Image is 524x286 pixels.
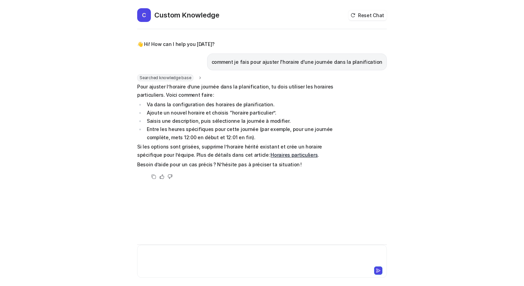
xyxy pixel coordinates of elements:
[145,125,338,142] li: Entre les heures spécifiques pour cette journée (par exemple, pour une journée complète, mets 12:...
[212,58,382,66] p: comment je fais pour ajuster l'horaire d'une journée dans la planification
[137,74,193,81] span: Searched knowledge base
[137,143,338,159] p: Si les options sont grisées, supprime l’horaire hérité existant et crée un horaire spécifique pou...
[348,10,387,20] button: Reset Chat
[137,83,338,99] p: Pour ajuster l’horaire d’une journée dans la planification, tu dois utiliser les horaires particu...
[145,117,338,125] li: Saisis une description, puis sélectionne la journée à modifier.
[145,109,338,117] li: Ajoute un nouvel horaire et choisis “horaire particulier”.
[137,40,215,48] p: 👋 Hi! How can I help you [DATE]?
[145,100,338,109] li: Va dans la configuration des horaires de planification.
[137,160,338,169] p: Besoin d’aide pour un cas précis ? N’hésite pas à préciser ta situation !
[154,10,219,20] h2: Custom Knowledge
[271,152,318,158] a: Horaires particuliers
[137,8,151,22] span: C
